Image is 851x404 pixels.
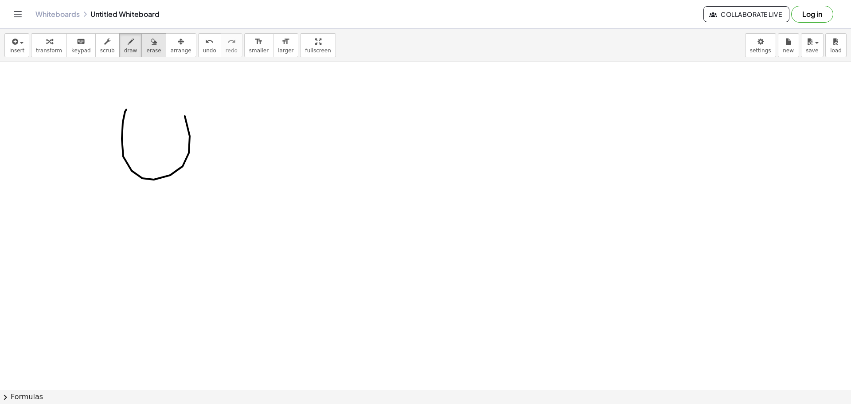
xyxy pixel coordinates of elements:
[171,47,191,54] span: arrange
[9,47,24,54] span: insert
[66,33,96,57] button: keyboardkeypad
[198,33,221,57] button: undoundo
[703,6,789,22] button: Collaborate Live
[254,36,263,47] i: format_size
[36,47,62,54] span: transform
[35,10,80,19] a: Whiteboards
[141,33,166,57] button: erase
[227,36,236,47] i: redo
[205,36,214,47] i: undo
[281,36,290,47] i: format_size
[119,33,142,57] button: draw
[4,33,29,57] button: insert
[249,47,269,54] span: smaller
[273,33,298,57] button: format_sizelarger
[100,47,115,54] span: scrub
[226,47,238,54] span: redo
[95,33,120,57] button: scrub
[778,33,799,57] button: new
[305,47,331,54] span: fullscreen
[801,33,824,57] button: save
[166,33,196,57] button: arrange
[830,47,842,54] span: load
[77,36,85,47] i: keyboard
[825,33,847,57] button: load
[146,47,161,54] span: erase
[203,47,216,54] span: undo
[278,47,293,54] span: larger
[11,7,25,21] button: Toggle navigation
[745,33,776,57] button: settings
[244,33,273,57] button: format_sizesmaller
[711,10,782,18] span: Collaborate Live
[300,33,336,57] button: fullscreen
[783,47,794,54] span: new
[124,47,137,54] span: draw
[791,6,833,23] button: Log in
[806,47,818,54] span: save
[221,33,242,57] button: redoredo
[750,47,771,54] span: settings
[31,33,67,57] button: transform
[71,47,91,54] span: keypad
